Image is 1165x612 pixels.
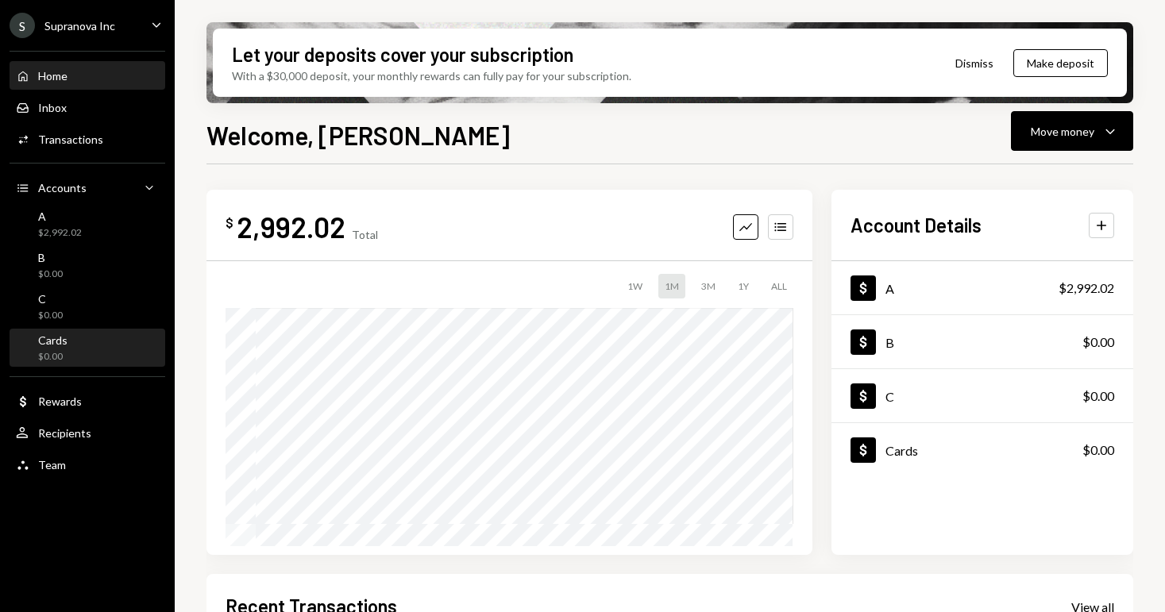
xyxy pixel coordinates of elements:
a: Accounts [10,173,165,202]
div: C [38,292,63,306]
div: B [38,251,63,264]
button: Move money [1011,111,1133,151]
h2: Account Details [851,212,982,238]
a: Team [10,450,165,479]
div: Total [352,228,378,241]
div: Accounts [38,181,87,194]
div: Inbox [38,101,67,114]
a: Transactions [10,125,165,153]
div: 3M [695,274,722,298]
div: 2,992.02 [237,209,345,244]
a: A$2,992.02 [10,205,165,243]
div: 1W [621,274,649,298]
a: Inbox [10,93,165,121]
div: Rewards [38,395,82,408]
div: $0.00 [1082,333,1114,352]
div: 1Y [731,274,755,298]
div: Home [38,69,68,83]
div: $0.00 [38,268,63,281]
a: B$0.00 [831,315,1133,368]
a: B$0.00 [10,246,165,284]
a: Rewards [10,387,165,415]
div: Let your deposits cover your subscription [232,41,573,67]
div: $2,992.02 [1059,279,1114,298]
button: Make deposit [1013,49,1108,77]
div: Cards [885,443,918,458]
div: ALL [765,274,793,298]
div: Supranova Inc [44,19,115,33]
a: Cards$0.00 [831,423,1133,476]
div: Team [38,458,66,472]
h1: Welcome, [PERSON_NAME] [206,119,510,151]
div: S [10,13,35,38]
div: $2,992.02 [38,226,82,240]
div: Recipients [38,426,91,440]
div: A [885,281,894,296]
button: Dismiss [935,44,1013,82]
div: C [885,389,894,404]
div: 1M [658,274,685,298]
div: Transactions [38,133,103,146]
div: With a $30,000 deposit, your monthly rewards can fully pay for your subscription. [232,67,631,84]
a: Recipients [10,418,165,447]
div: B [885,335,894,350]
a: A$2,992.02 [831,261,1133,314]
div: $0.00 [38,350,68,364]
div: $0.00 [38,309,63,322]
div: Move money [1031,123,1094,140]
div: $ [226,215,233,231]
div: $0.00 [1082,441,1114,460]
a: C$0.00 [831,369,1133,422]
div: A [38,210,82,223]
a: Home [10,61,165,90]
div: $0.00 [1082,387,1114,406]
div: Cards [38,333,68,347]
a: C$0.00 [10,287,165,325]
a: Cards$0.00 [10,329,165,367]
